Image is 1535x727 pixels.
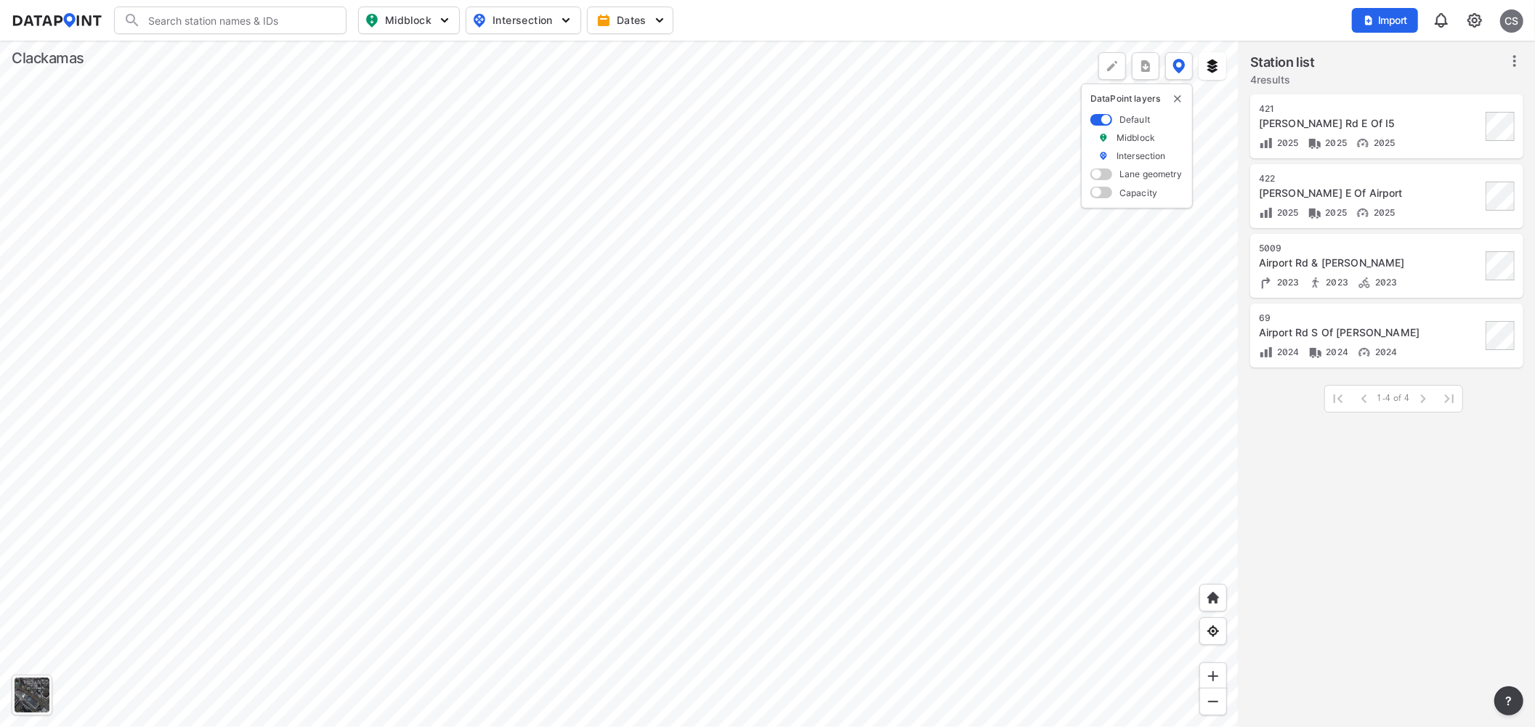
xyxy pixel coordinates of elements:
[596,13,611,28] img: calendar-gold.39a51dde.svg
[1199,662,1227,690] div: Zoom in
[1352,13,1425,27] a: Import
[1433,12,1450,29] img: 8A77J+mXikMhHQAAAAASUVORK5CYII=
[1352,8,1418,33] button: Import
[1377,393,1410,405] span: 1-4 of 4
[472,12,572,29] span: Intersection
[358,7,460,34] button: Midblock
[1259,206,1273,220] img: Volume count
[1494,686,1523,715] button: more
[1363,15,1374,26] img: file_add.62c1e8a2.svg
[1308,206,1322,220] img: Vehicle class
[1206,669,1220,683] img: ZvzfEJKXnyWIrJytrsY285QMwk63cM6Drc+sIAAAAASUVORK5CYII=
[1259,136,1273,150] img: Volume count
[1322,137,1348,148] span: 2025
[1172,93,1183,105] button: delete
[1273,277,1300,288] span: 2023
[1259,256,1481,270] div: Airport Rd & Miley Rd
[1323,277,1349,288] span: 2023
[1466,12,1483,29] img: cids17cp3yIFEOpj3V8A9qJSH103uA521RftCD4eeui4ksIb+krbm5XvIjxD52OS6NWLn9gAAAAAElFTkSuQmCC
[1206,590,1220,605] img: +XpAUvaXAN7GudzAAAAAElFTkSuQmCC
[1322,207,1348,218] span: 2025
[1172,59,1186,73] img: data-point-layers.37681fc9.svg
[1138,59,1153,73] img: xqJnZQTG2JQi0x5lvmkeSNbbgIiQD62bqHG8IfrOzanD0FsRdYrij6fAAAAAElFTkSuQmCC
[1273,137,1299,148] span: 2025
[1117,131,1155,144] label: Midblock
[1436,386,1462,412] span: Last Page
[1199,617,1227,645] div: View my location
[471,12,488,29] img: map_pin_int.54838e6b.svg
[1250,52,1315,73] label: Station list
[1351,386,1377,412] span: Previous Page
[1119,187,1157,199] label: Capacity
[1250,73,1315,87] label: 4 results
[1410,386,1436,412] span: Next Page
[1356,136,1370,150] img: Vehicle speed
[12,13,102,28] img: dataPointLogo.9353c09d.svg
[1098,150,1109,162] img: marker_Intersection.6861001b.svg
[1273,207,1299,218] span: 2025
[1206,624,1220,638] img: zeq5HYn9AnE9l6UmnFLPAAAAAElFTkSuQmCC
[1259,243,1481,254] div: 5009
[1206,694,1220,709] img: MAAAAAElFTkSuQmCC
[1119,113,1150,126] label: Default
[1308,345,1323,360] img: Vehicle class
[559,13,573,28] img: 5YPKRKmlfpI5mqlR8AD95paCi+0kK1fRFDJSaMmawlwaeJcJwk9O2fotCW5ve9gAAAAASUVORK5CYII=
[1132,52,1159,80] button: more
[1259,275,1273,290] img: Turning count
[1090,93,1183,105] p: DataPoint layers
[1308,136,1322,150] img: Vehicle class
[141,9,337,32] input: Search
[1323,346,1349,357] span: 2024
[1098,52,1126,80] div: Polygon tool
[437,13,452,28] img: 5YPKRKmlfpI5mqlR8AD95paCi+0kK1fRFDJSaMmawlwaeJcJwk9O2fotCW5ve9gAAAAASUVORK5CYII=
[1370,207,1396,218] span: 2025
[365,12,450,29] span: Midblock
[1165,52,1193,80] button: DataPoint layers
[1205,59,1220,73] img: layers.ee07997e.svg
[587,7,673,34] button: Dates
[12,48,84,68] div: Clackamas
[1259,325,1481,340] div: Airport Rd S Of Miley
[1361,13,1409,28] span: Import
[1357,275,1372,290] img: Bicycle count
[1370,137,1396,148] span: 2025
[1259,186,1481,200] div: Miley Rd E Of Airport
[1259,103,1481,115] div: 421
[1273,346,1300,357] span: 2024
[1098,131,1109,144] img: marker_Midblock.5ba75e30.svg
[1372,277,1398,288] span: 2023
[1199,584,1227,612] div: Home
[466,7,581,34] button: Intersection
[1259,312,1481,324] div: 69
[1105,59,1119,73] img: +Dz8AAAAASUVORK5CYII=
[1259,345,1273,360] img: Volume count
[652,13,667,28] img: 5YPKRKmlfpI5mqlR8AD95paCi+0kK1fRFDJSaMmawlwaeJcJwk9O2fotCW5ve9gAAAAASUVORK5CYII=
[1308,275,1323,290] img: Pedestrian count
[1172,93,1183,105] img: close-external-leyer.3061a1c7.svg
[1372,346,1398,357] span: 2024
[363,12,381,29] img: map_pin_mid.602f9df1.svg
[1356,206,1370,220] img: Vehicle speed
[12,675,52,715] div: Toggle basemap
[599,13,664,28] span: Dates
[1357,345,1372,360] img: Vehicle speed
[1259,173,1481,184] div: 422
[1259,116,1481,131] div: Miley Rd E Of I5
[1503,692,1515,710] span: ?
[1199,52,1226,80] button: External layers
[1500,9,1523,33] div: CS
[1325,386,1351,412] span: First Page
[1199,688,1227,715] div: Zoom out
[1117,150,1166,162] label: Intersection
[1119,168,1182,180] label: Lane geometry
